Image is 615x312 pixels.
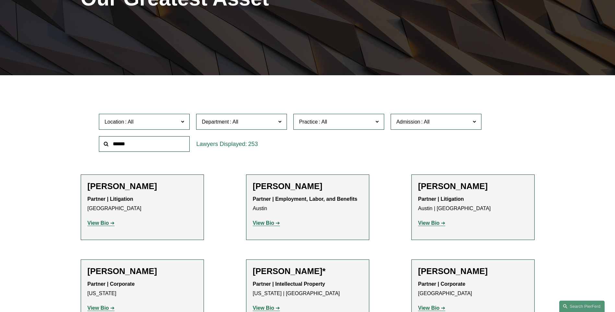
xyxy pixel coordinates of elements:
span: Practice [299,119,318,125]
span: 253 [248,141,258,147]
a: View Bio [418,305,445,311]
p: [GEOGRAPHIC_DATA] [88,195,197,213]
strong: Partner | Corporate [88,281,135,287]
p: Austin [253,195,362,213]
p: [US_STATE] | [GEOGRAPHIC_DATA] [253,280,362,298]
p: Austin | [GEOGRAPHIC_DATA] [418,195,528,213]
h2: [PERSON_NAME] [418,266,528,276]
a: View Bio [418,220,445,226]
a: Search this site [559,301,605,312]
strong: Partner | Corporate [418,281,466,287]
strong: Partner | Litigation [418,196,464,202]
h2: [PERSON_NAME] [418,181,528,191]
h2: [PERSON_NAME]* [253,266,362,276]
strong: View Bio [88,305,109,311]
strong: Partner | Employment, Labor, and Benefits [253,196,358,202]
strong: View Bio [253,220,274,226]
strong: Partner | Litigation [88,196,133,202]
p: [US_STATE] [88,280,197,298]
span: Location [104,119,124,125]
a: View Bio [88,220,115,226]
a: View Bio [88,305,115,311]
p: [GEOGRAPHIC_DATA] [418,280,528,298]
span: Admission [396,119,420,125]
strong: Partner | Intellectual Property [253,281,325,287]
a: View Bio [253,220,280,226]
h2: [PERSON_NAME] [253,181,362,191]
span: Department [202,119,229,125]
strong: View Bio [253,305,274,311]
strong: View Bio [88,220,109,226]
strong: View Bio [418,220,440,226]
h2: [PERSON_NAME] [88,181,197,191]
a: View Bio [253,305,280,311]
strong: View Bio [418,305,440,311]
h2: [PERSON_NAME] [88,266,197,276]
